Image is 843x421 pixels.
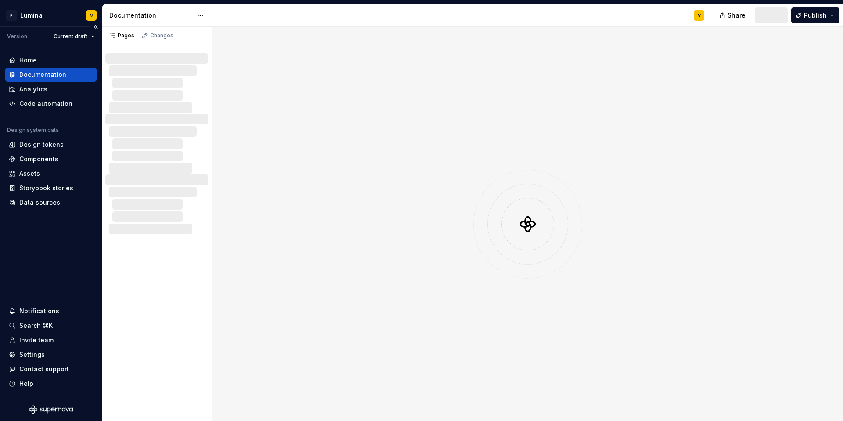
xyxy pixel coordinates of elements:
a: Documentation [5,68,97,82]
div: Pages [109,32,134,39]
a: Storybook stories [5,181,97,195]
div: V [698,12,701,19]
button: Contact support [5,362,97,376]
div: Help [19,379,33,388]
a: Design tokens [5,138,97,152]
div: Design system data [7,127,59,134]
div: Contact support [19,365,69,374]
div: Analytics [19,85,47,94]
button: PLuminaV [2,6,100,25]
div: Components [19,155,58,163]
div: Storybook stories [19,184,73,192]
button: Share [715,7,751,23]
div: Home [19,56,37,65]
div: Settings [19,350,45,359]
div: Search ⌘K [19,321,53,330]
div: Code automation [19,99,72,108]
div: Design tokens [19,140,64,149]
div: Changes [150,32,173,39]
button: Help [5,377,97,391]
div: Documentation [109,11,192,20]
div: V [90,12,93,19]
div: P [6,10,17,21]
div: Version [7,33,27,40]
div: Documentation [19,70,66,79]
div: Assets [19,169,40,178]
span: Share [728,11,746,20]
span: Current draft [54,33,87,40]
button: Publish [791,7,839,23]
div: Lumina [20,11,43,20]
a: Data sources [5,196,97,210]
button: Search ⌘K [5,319,97,333]
a: Invite team [5,333,97,347]
button: Notifications [5,304,97,318]
a: Settings [5,348,97,362]
span: Publish [804,11,827,20]
a: Components [5,152,97,166]
svg: Supernova Logo [29,405,73,414]
div: Notifications [19,307,59,316]
a: Assets [5,167,97,181]
a: Home [5,53,97,67]
div: Data sources [19,198,60,207]
a: Analytics [5,82,97,96]
div: Invite team [19,336,54,345]
button: Collapse sidebar [90,21,102,33]
button: Current draft [50,30,98,43]
a: Code automation [5,97,97,111]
